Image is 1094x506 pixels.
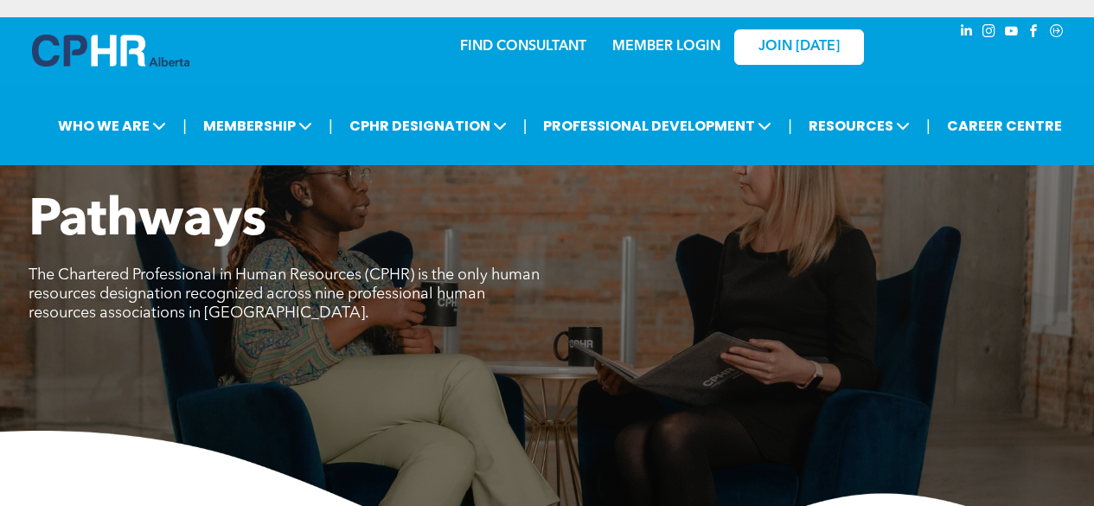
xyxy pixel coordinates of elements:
a: youtube [1002,22,1021,45]
a: MEMBER LOGIN [612,40,720,54]
span: WHO WE ARE [53,110,171,142]
span: CPHR DESIGNATION [344,110,512,142]
li: | [523,108,528,144]
a: instagram [980,22,999,45]
li: | [788,108,792,144]
a: linkedin [957,22,976,45]
span: Pathways [29,195,266,247]
a: facebook [1025,22,1044,45]
span: The Chartered Professional in Human Resources (CPHR) is the only human resources designation reco... [29,267,540,321]
li: | [926,108,931,144]
a: FIND CONSULTANT [460,40,586,54]
a: CAREER CENTRE [942,110,1067,142]
span: RESOURCES [803,110,915,142]
span: MEMBERSHIP [198,110,317,142]
li: | [329,108,333,144]
img: A blue and white logo for cp alberta [32,35,189,67]
a: Social network [1047,22,1066,45]
li: | [182,108,187,144]
span: JOIN [DATE] [758,39,840,55]
a: JOIN [DATE] [734,29,864,65]
span: PROFESSIONAL DEVELOPMENT [538,110,777,142]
